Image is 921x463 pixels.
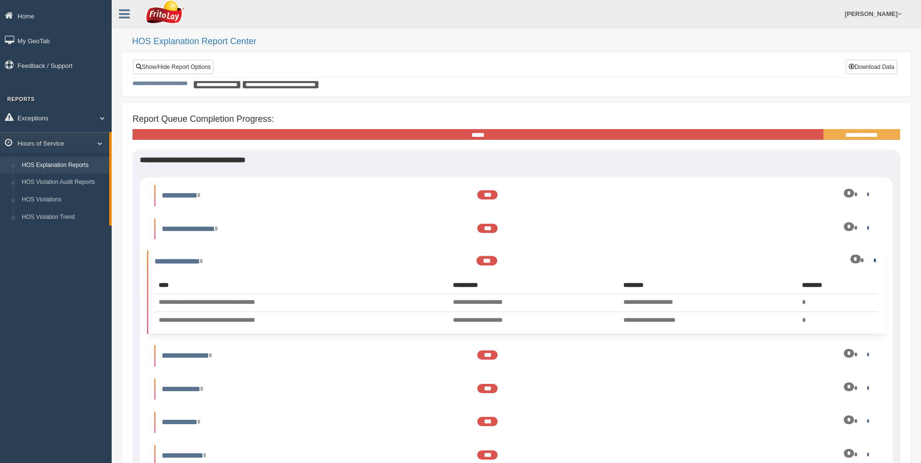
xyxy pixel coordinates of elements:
[154,379,878,400] li: Expand
[17,191,109,209] a: HOS Violations
[17,174,109,191] a: HOS Violation Audit Reports
[17,209,109,226] a: HOS Violation Trend
[147,251,886,334] li: Expand
[133,115,900,124] h4: Report Queue Completion Progress:
[846,60,897,74] button: Download Data
[17,157,109,174] a: HOS Explanation Reports
[154,345,878,366] li: Expand
[132,37,911,47] h2: HOS Explanation Report Center
[133,60,214,74] a: Show/Hide Report Options
[154,218,878,240] li: Expand
[154,185,878,206] li: Expand
[154,412,878,433] li: Expand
